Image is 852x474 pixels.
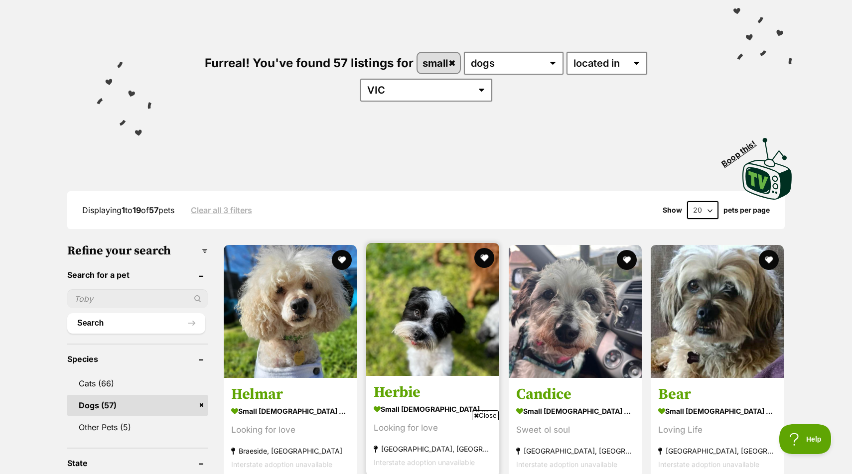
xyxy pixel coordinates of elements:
[658,445,776,458] strong: [GEOGRAPHIC_DATA], [GEOGRAPHIC_DATA]
[231,385,349,404] h3: Helmar
[509,245,642,378] img: Candice - Maltese x Jack Russell Terrier Dog
[720,132,766,168] span: Boop this!
[332,250,352,270] button: favourite
[67,244,208,258] h3: Refine your search
[231,404,349,419] strong: small [DEMOGRAPHIC_DATA] Dog
[374,402,492,417] strong: small [DEMOGRAPHIC_DATA] Dog
[418,53,460,73] a: small
[231,424,349,437] div: Looking for love
[759,250,779,270] button: favourite
[723,206,770,214] label: pets per page
[742,138,792,200] img: PetRescue TV logo
[231,461,332,469] span: Interstate adoption unavailable
[149,205,158,215] strong: 57
[616,250,636,270] button: favourite
[651,245,784,378] img: Bear - Maltese Dog
[82,205,174,215] span: Displaying to of pets
[374,383,492,402] h3: Herbie
[67,373,208,394] a: Cats (66)
[474,248,494,268] button: favourite
[67,395,208,416] a: Dogs (57)
[245,424,607,469] iframe: Advertisement
[516,404,634,419] strong: small [DEMOGRAPHIC_DATA] Dog
[224,245,357,378] img: Helmar - Poodle Dog
[122,205,125,215] strong: 1
[366,243,499,376] img: Herbie - Maltese x Shih Tzu Dog
[658,461,759,469] span: Interstate adoption unavailable
[67,270,208,279] header: Search for a pet
[67,417,208,438] a: Other Pets (5)
[133,205,141,215] strong: 19
[779,424,832,454] iframe: Help Scout Beacon - Open
[516,445,634,458] strong: [GEOGRAPHIC_DATA], [GEOGRAPHIC_DATA]
[205,56,414,70] span: Furreal! You've found 57 listings for
[516,461,617,469] span: Interstate adoption unavailable
[67,289,208,308] input: Toby
[67,459,208,468] header: State
[472,410,499,420] span: Close
[663,206,682,214] span: Show
[231,445,349,458] strong: Braeside, [GEOGRAPHIC_DATA]
[191,206,252,215] a: Clear all 3 filters
[516,385,634,404] h3: Candice
[67,355,208,363] header: Species
[67,313,205,333] button: Search
[658,404,776,419] strong: small [DEMOGRAPHIC_DATA] Dog
[742,129,792,202] a: Boop this!
[516,424,634,437] div: Sweet ol soul
[658,424,776,437] div: Loving Life
[658,385,776,404] h3: Bear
